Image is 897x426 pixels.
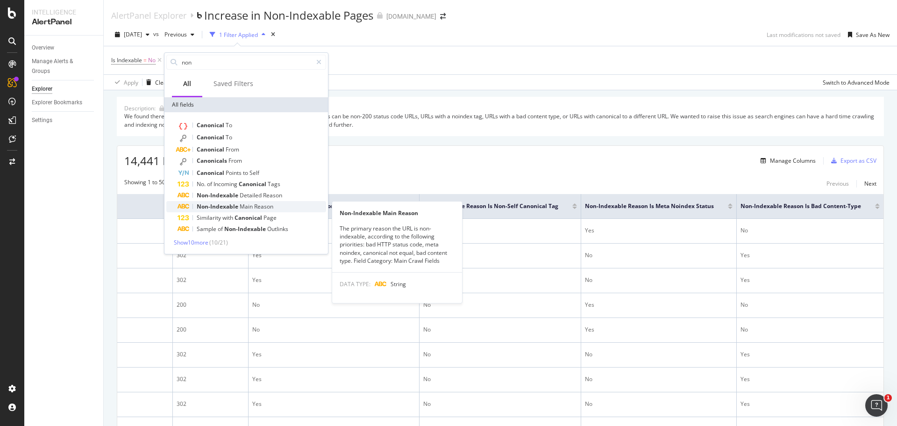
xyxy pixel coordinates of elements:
[423,325,577,334] div: No
[252,276,415,284] div: Yes
[423,400,577,408] div: No
[177,251,244,260] div: 302
[423,301,577,309] div: No
[884,394,892,402] span: 1
[340,280,370,288] span: DATA TYPE:
[770,157,816,165] div: Manage Columns
[228,157,242,165] span: From
[32,57,97,76] a: Manage Alerts & Groups
[177,276,244,284] div: 302
[263,214,277,222] span: Page
[740,400,880,408] div: Yes
[819,75,890,90] button: Switch to Advanced Mode
[254,202,273,210] span: Reason
[161,27,198,42] button: Previous
[111,56,142,64] span: Is Indexable
[124,112,876,128] div: We found there to be an increase in non-indexable pages. Non-indexable pages can be non-200 statu...
[32,84,52,94] div: Explorer
[219,31,258,39] div: 1 Filter Applied
[183,79,191,88] div: All
[864,178,876,189] button: Next
[226,169,243,177] span: Points
[32,43,54,53] div: Overview
[32,7,96,17] div: Intelligence
[740,202,861,210] span: Non-Indexable Reason is Bad Content-Type
[206,27,269,42] button: 1 Filter Applied
[386,12,436,21] div: [DOMAIN_NAME]
[252,325,415,334] div: No
[207,180,214,188] span: of
[32,98,82,108] div: Explorer Bookmarks
[222,214,235,222] span: with
[226,133,232,141] span: To
[423,350,577,359] div: No
[197,169,226,177] span: Canonical
[197,157,228,165] span: Canonicals
[239,180,268,188] span: Canonical
[856,31,890,39] div: Save As New
[177,400,244,408] div: 302
[827,153,876,168] button: Export as CSV
[218,225,224,233] span: of
[32,43,97,53] a: Overview
[423,251,577,260] div: No
[226,145,239,153] span: From
[177,325,244,334] div: 200
[823,79,890,87] div: Switch to Advanced Mode
[585,400,733,408] div: No
[153,30,161,38] span: vs
[214,180,239,188] span: Incoming
[177,350,244,359] div: 302
[174,238,208,246] span: Show 10 more
[197,133,226,141] span: Canonical
[243,169,249,177] span: to
[826,178,849,189] button: Previous
[197,145,226,153] span: Canonical
[440,13,446,20] div: arrow-right-arrow-left
[263,191,282,199] span: Reason
[148,54,156,67] span: No
[111,27,153,42] button: [DATE]
[268,180,280,188] span: Tags
[740,325,880,334] div: No
[32,116,52,125] div: Settings
[740,251,880,260] div: Yes
[740,301,880,309] div: No
[164,97,328,112] div: All fields
[864,180,876,188] div: Next
[423,276,577,284] div: No
[197,214,222,222] span: Similarity
[740,276,880,284] div: Yes
[740,226,880,235] div: No
[235,214,263,222] span: Canonical
[252,251,415,260] div: Yes
[423,226,577,235] div: No
[585,301,733,309] div: Yes
[204,7,373,23] div: Increase in Non-Indexable Pages
[240,202,254,210] span: Main
[124,104,156,112] div: Description:
[197,121,226,129] span: Canonical
[124,79,138,87] div: Apply
[32,17,96,28] div: AlertPanel
[240,191,263,199] span: Detailed
[585,325,733,334] div: Yes
[209,238,228,246] span: ( 10 / 21 )
[32,116,97,125] a: Settings
[142,75,169,90] button: Clear
[332,224,462,265] div: The primary reason the URL is non-indexable, according to the following priorities: bad HTTP stat...
[177,375,244,383] div: 302
[249,169,259,177] span: Self
[423,375,577,383] div: No
[585,202,714,210] span: Non-Indexable Reason is Meta noindex Status
[767,31,840,39] div: Last modifications not saved
[585,375,733,383] div: No
[391,280,406,288] span: String
[865,394,888,417] iframe: Intercom live chat
[124,30,142,38] span: 2025 Sep. 23rd
[143,56,147,64] span: =
[181,55,312,69] input: Search by field name
[111,10,186,21] a: AlertPanel Explorer
[252,350,415,359] div: Yes
[32,57,88,76] div: Manage Alerts & Groups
